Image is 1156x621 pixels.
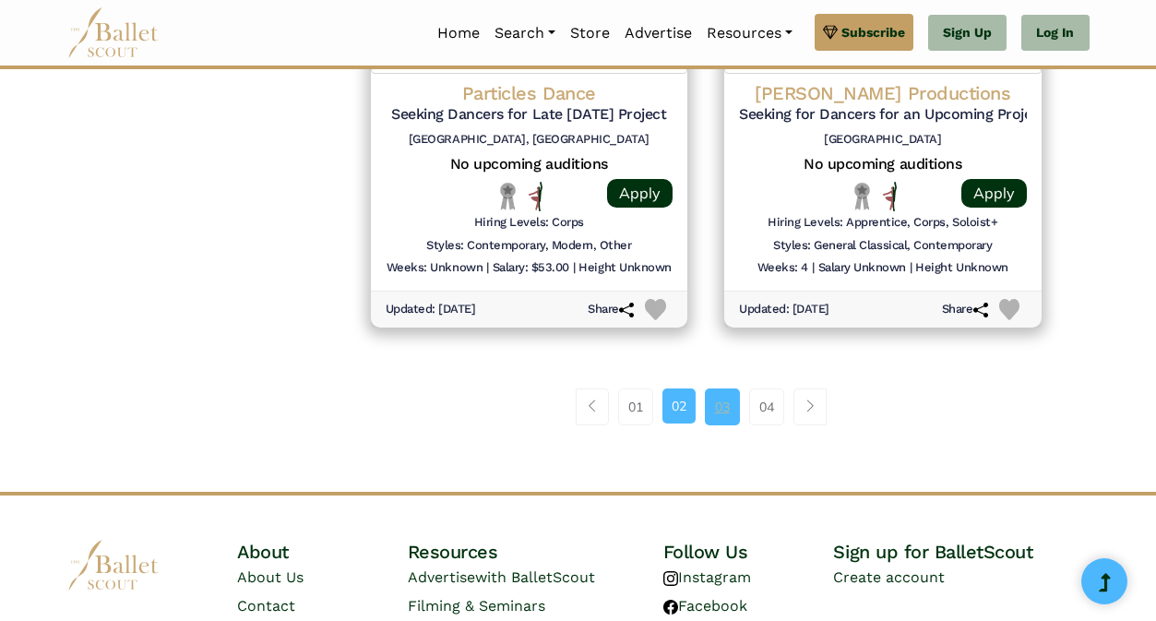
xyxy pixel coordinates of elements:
[408,568,595,586] a: Advertisewith BalletScout
[928,15,1007,52] a: Sign Up
[529,182,542,211] img: All
[617,14,699,53] a: Advertise
[408,597,545,615] a: Filming & Seminars
[386,81,673,105] h4: Particles Dance
[386,155,673,174] h5: No upcoming auditions
[1021,15,1089,52] a: Log In
[663,568,751,586] a: Instagram
[474,215,584,231] h6: Hiring Levels: Corps
[705,388,740,425] a: 03
[237,540,408,564] h4: About
[663,600,678,615] img: facebook logo
[823,22,838,42] img: gem.svg
[588,302,634,317] h6: Share
[768,215,997,231] h6: Hiring Levels: Apprentice, Corps, Soloist+
[576,388,837,425] nav: Page navigation example
[739,302,829,317] h6: Updated: [DATE]
[749,388,784,425] a: 04
[486,260,489,276] h6: |
[851,182,874,210] img: Local
[739,132,1027,148] h6: [GEOGRAPHIC_DATA]
[387,260,483,276] h6: Weeks: Unknown
[833,540,1089,564] h4: Sign up for BalletScout
[773,238,992,254] h6: Styles: General Classical, Contemporary
[496,182,519,210] img: Local
[739,155,1027,174] h5: No upcoming auditions
[237,568,304,586] a: About Us
[818,260,906,276] h6: Salary Unknown
[739,105,1027,125] h5: Seeking for Dancers for an Upcoming Project (Spring 2025)
[663,571,678,586] img: instagram logo
[573,260,576,276] h6: |
[426,238,631,254] h6: Styles: Contemporary, Modern, Other
[408,540,663,564] h4: Resources
[475,568,595,586] span: with BalletScout
[618,388,653,425] a: 01
[841,22,905,42] span: Subscribe
[663,540,834,564] h4: Follow Us
[961,179,1027,208] a: Apply
[430,14,487,53] a: Home
[237,597,295,615] a: Contact
[910,260,912,276] h6: |
[812,260,815,276] h6: |
[739,81,1027,105] h4: [PERSON_NAME] Productions
[699,14,800,53] a: Resources
[578,260,671,276] h6: Height Unknown
[999,299,1020,320] img: Heart
[493,260,569,276] h6: Salary: $53.00
[67,540,160,591] img: logo
[915,260,1007,276] h6: Height Unknown
[607,179,673,208] a: Apply
[757,260,808,276] h6: Weeks: 4
[662,388,696,424] a: 02
[645,299,666,320] img: Heart
[563,14,617,53] a: Store
[815,14,913,51] a: Subscribe
[883,182,897,211] img: All
[386,132,673,148] h6: [GEOGRAPHIC_DATA], [GEOGRAPHIC_DATA]
[386,302,476,317] h6: Updated: [DATE]
[942,302,988,317] h6: Share
[386,105,673,125] h5: Seeking Dancers for Late [DATE] Project
[833,568,945,586] a: Create account
[663,597,747,615] a: Facebook
[487,14,563,53] a: Search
